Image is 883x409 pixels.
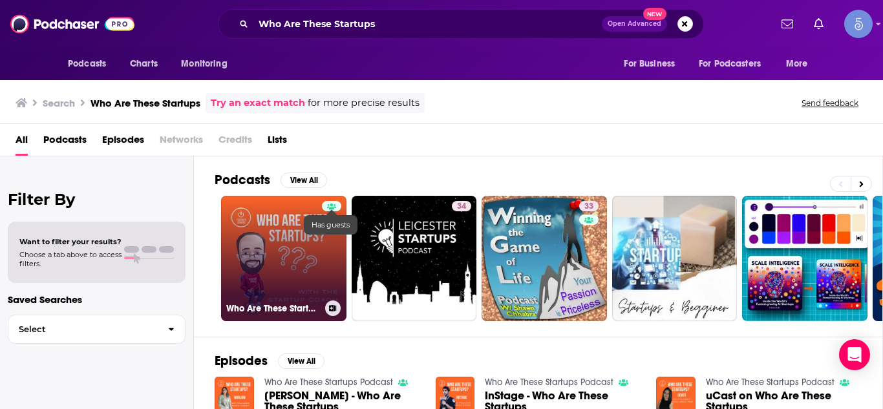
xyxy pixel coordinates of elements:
[608,21,661,27] span: Open Advanced
[19,250,122,268] span: Choose a tab above to access filters.
[43,129,87,156] a: Podcasts
[624,55,675,73] span: For Business
[10,12,134,36] img: Podchaser - Follow, Share and Rate Podcasts
[602,16,667,32] button: Open AdvancedNew
[130,55,158,73] span: Charts
[839,339,870,370] div: Open Intercom Messenger
[215,172,327,188] a: PodcastsView All
[215,172,270,188] h2: Podcasts
[59,52,123,76] button: open menu
[706,377,835,388] a: Who Are These Startups Podcast
[8,315,186,344] button: Select
[43,97,75,109] h3: Search
[8,293,186,306] p: Saved Searches
[482,196,607,321] a: 33
[584,200,593,213] span: 33
[264,377,393,388] a: Who Are These Startups Podcast
[253,14,602,34] input: Search podcasts, credits, & more...
[809,13,829,35] a: Show notifications dropdown
[160,129,203,156] span: Networks
[8,190,186,209] h2: Filter By
[352,196,477,321] a: 34
[643,8,666,20] span: New
[798,98,862,109] button: Send feedback
[102,129,144,156] a: Episodes
[844,10,873,38] span: Logged in as Spiral5-G1
[218,9,704,39] div: Search podcasts, credits, & more...
[579,201,599,211] a: 33
[281,173,327,188] button: View All
[777,52,824,76] button: open menu
[215,353,268,369] h2: Episodes
[211,96,305,110] a: Try an exact match
[452,201,471,211] a: 34
[19,237,122,246] span: Want to filter your results?
[485,377,613,388] a: Who Are These Startups Podcast
[776,13,798,35] a: Show notifications dropdown
[215,353,324,369] a: EpisodesView All
[690,52,780,76] button: open menu
[122,52,165,76] a: Charts
[304,215,357,235] div: Has guests
[221,196,346,321] a: Who Are These Startups Podcast
[786,55,808,73] span: More
[90,97,200,109] h3: Who Are These Startups
[226,303,320,314] h3: Who Are These Startups Podcast
[844,10,873,38] button: Show profile menu
[308,96,420,110] span: for more precise results
[615,52,691,76] button: open menu
[457,200,466,213] span: 34
[16,129,28,156] a: All
[844,10,873,38] img: User Profile
[278,353,324,369] button: View All
[172,52,244,76] button: open menu
[8,325,158,333] span: Select
[699,55,761,73] span: For Podcasters
[181,55,227,73] span: Monitoring
[68,55,106,73] span: Podcasts
[218,129,252,156] span: Credits
[268,129,287,156] a: Lists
